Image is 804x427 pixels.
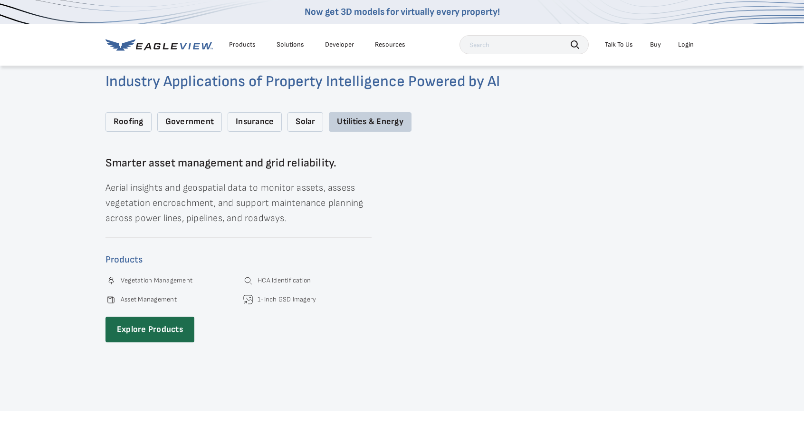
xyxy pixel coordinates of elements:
[605,40,633,49] div: Talk To Us
[105,112,152,132] div: Roofing
[157,112,222,132] div: Government
[287,112,323,132] div: Solar
[258,295,316,304] a: 1-Inch GSD Imagery
[228,112,282,132] div: Insurance
[650,40,661,49] a: Buy
[329,112,411,132] div: Utilities & Energy
[105,157,372,169] h3: Smarter asset management and grid reliability.
[105,294,117,305] img: Paper_alt_light.svg
[105,180,372,226] p: Aerial insights and geospatial data to monitor assets, assess vegetation encroachment, and suppor...
[105,74,699,89] h2: Industry Applications of Property Intelligence Powered by AI
[459,35,589,54] input: Search
[121,295,177,304] a: Asset Management
[242,275,254,286] img: Search_light.svg
[229,40,256,49] div: Products
[258,276,311,285] a: HCA Identification
[105,275,117,286] img: Tree.svg
[242,294,254,305] img: Img_load_box-1.svg
[105,252,372,267] h4: Products
[325,40,354,49] a: Developer
[121,276,192,285] a: Vegetation Management
[375,40,405,49] div: Resources
[105,317,194,343] a: Explore Products
[277,40,304,49] div: Solutions
[678,40,694,49] div: Login
[305,6,500,18] a: Now get 3D models for virtually every property!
